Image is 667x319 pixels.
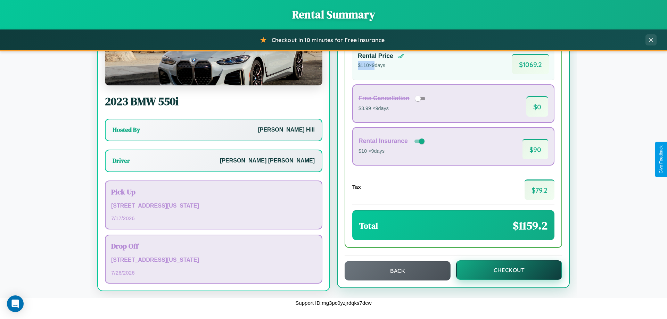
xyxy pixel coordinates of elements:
h3: Driver [113,157,130,165]
span: $ 1159.2 [513,218,547,233]
h4: Rental Price [358,52,393,60]
div: Open Intercom Messenger [7,295,24,312]
h2: 2023 BMW 550i [105,94,322,109]
p: $ 110 × 9 days [358,61,404,70]
p: Support ID: mg3pc0yzjrdqks7dcw [295,298,371,308]
h3: Pick Up [111,187,316,197]
span: $ 79.2 [525,179,554,200]
span: $ 90 [522,139,548,159]
h3: Hosted By [113,126,140,134]
button: Checkout [456,260,562,280]
p: $10 × 9 days [359,147,426,156]
p: 7 / 17 / 2026 [111,213,316,223]
p: [STREET_ADDRESS][US_STATE] [111,255,316,265]
h4: Tax [352,184,361,190]
h3: Drop Off [111,241,316,251]
h3: Total [359,220,378,232]
span: Checkout in 10 minutes for Free Insurance [272,36,385,43]
span: $ 0 [526,96,548,117]
h4: Rental Insurance [359,137,408,145]
p: [PERSON_NAME] Hill [258,125,315,135]
h4: Free Cancellation [359,95,410,102]
p: [PERSON_NAME] [PERSON_NAME] [220,156,315,166]
p: $3.99 × 9 days [359,104,428,113]
span: $ 1069.2 [512,54,549,74]
h1: Rental Summary [7,7,660,22]
div: Give Feedback [659,145,664,174]
p: [STREET_ADDRESS][US_STATE] [111,201,316,211]
button: Back [345,261,451,280]
p: 7 / 26 / 2026 [111,268,316,277]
